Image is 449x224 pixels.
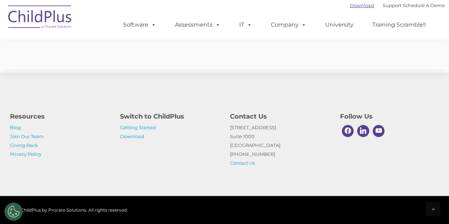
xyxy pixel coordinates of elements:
[120,111,219,121] h4: Switch to ChildPlus
[10,125,21,130] a: Blog
[10,111,109,121] h4: Resources
[350,2,445,8] font: |
[5,0,76,36] img: ChildPlus by Procare Solutions
[230,111,329,121] h4: Contact Us
[10,142,38,148] a: Giving Back
[340,123,356,139] a: Facebook
[264,18,313,32] a: Company
[120,133,144,139] a: Download
[350,2,374,8] a: Download
[340,111,439,121] h4: Follow Us
[5,203,22,220] button: Cookies Settings
[10,133,44,139] a: Join Our Team
[232,18,259,32] a: IT
[120,125,156,130] a: Getting Started
[383,2,401,8] a: Support
[230,123,329,168] p: [STREET_ADDRESS] Suite 1000 [GEOGRAPHIC_DATA] [PHONE_NUMBER]
[371,123,387,139] a: Youtube
[116,18,163,32] a: Software
[5,207,128,213] span: © 2025 ChildPlus by Procare Solutions. All rights reserved.
[168,18,228,32] a: Assessments
[355,123,371,139] a: Linkedin
[230,160,255,166] a: Contact Us
[365,18,433,32] a: Training Scramble!!
[318,18,361,32] a: University
[10,151,42,157] a: Privacy Policy
[403,2,445,8] a: Schedule A Demo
